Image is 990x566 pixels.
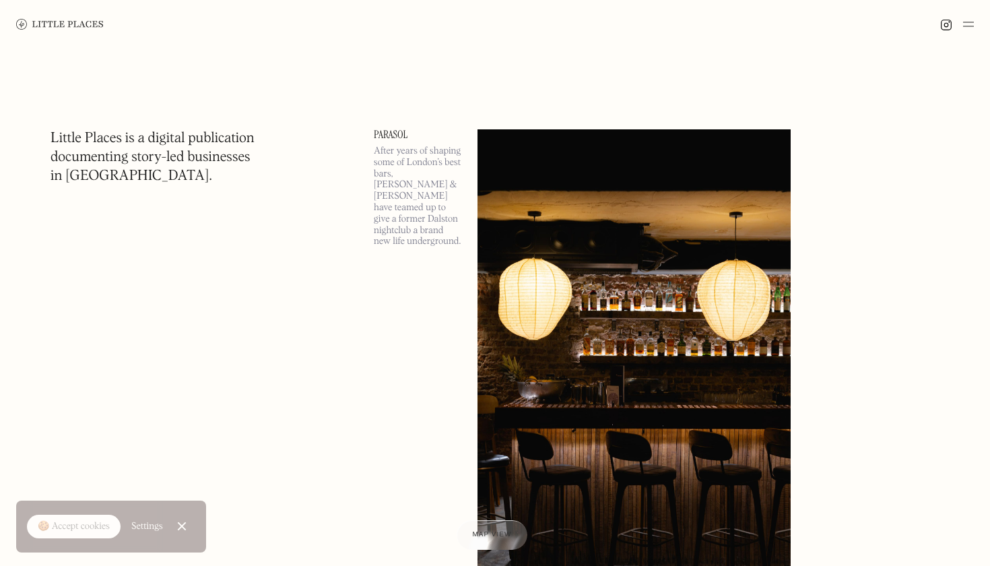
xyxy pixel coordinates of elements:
[374,129,461,140] a: Parasol
[168,513,195,540] a: Close Cookie Popup
[131,511,163,542] a: Settings
[51,129,255,186] h1: Little Places is a digital publication documenting story-led businesses in [GEOGRAPHIC_DATA].
[38,520,110,534] div: 🍪 Accept cookies
[27,515,121,539] a: 🍪 Accept cookies
[374,146,461,247] p: After years of shaping some of London’s best bars, [PERSON_NAME] & [PERSON_NAME] have teamed up t...
[181,526,182,527] div: Close Cookie Popup
[457,520,528,550] a: Map view
[473,531,512,538] span: Map view
[131,522,163,531] div: Settings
